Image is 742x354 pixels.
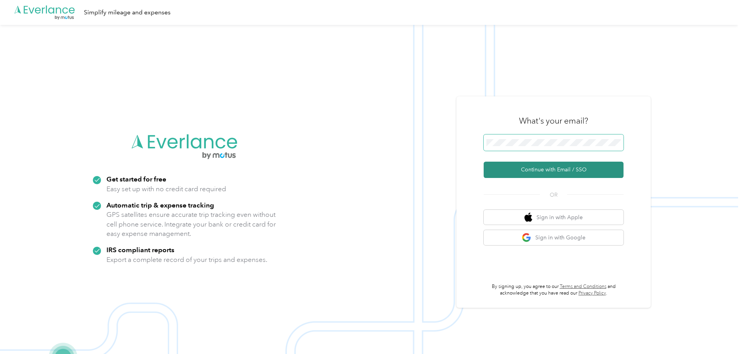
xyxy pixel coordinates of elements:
[578,290,606,296] a: Privacy Policy
[106,201,214,209] strong: Automatic trip & expense tracking
[560,284,606,289] a: Terms and Conditions
[540,191,567,199] span: OR
[484,162,624,178] button: Continue with Email / SSO
[484,230,624,245] button: google logoSign in with Google
[484,210,624,225] button: apple logoSign in with Apple
[106,210,276,239] p: GPS satellites ensure accurate trip tracking even without cell phone service. Integrate your bank...
[84,8,171,17] div: Simplify mileage and expenses
[106,246,174,254] strong: IRS compliant reports
[106,175,166,183] strong: Get started for free
[484,283,624,297] p: By signing up, you agree to our and acknowledge that you have read our .
[106,184,226,194] p: Easy set up with no credit card required
[106,255,267,265] p: Export a complete record of your trips and expenses.
[519,115,588,126] h3: What's your email?
[522,233,531,242] img: google logo
[524,213,532,222] img: apple logo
